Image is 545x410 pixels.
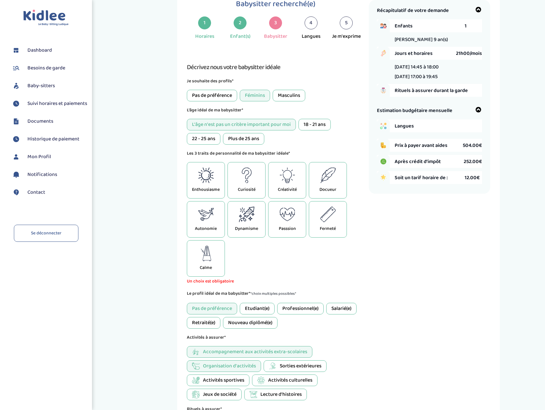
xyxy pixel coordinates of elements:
div: Enfant(s) [230,33,250,40]
span: Mon Profil [27,153,51,161]
p: L'âge idéal de ma babysitter* [187,107,364,114]
div: Langues [302,33,320,40]
img: boy_girl.png [377,19,390,32]
p: Calme [200,264,212,271]
span: Dashboard [27,46,52,54]
a: Besoins de garde [11,63,87,73]
span: Historique de paiement [27,135,79,143]
p: Curiosité [238,186,256,193]
div: Etudiant(e) [240,303,275,314]
img: contact.svg [11,188,21,197]
div: Professionnel(e) [277,303,324,314]
span: [PERSON_NAME] 9 an(s) [395,36,448,44]
span: Activités culturelles [268,376,312,384]
img: star.png [377,171,390,184]
img: logo.svg [23,10,69,26]
span: Jeux de société [203,391,237,398]
span: Un choix est obligatoire [187,278,364,285]
span: Lecture d'histoires [260,391,302,398]
div: Salarié(e) [326,303,357,314]
a: Documents [11,117,87,126]
img: hand_to_do_list.png [377,84,390,97]
div: Nouveau diplômé(e) [223,317,278,329]
div: Pas de préférence [187,90,237,101]
a: Mon Profil [11,152,87,162]
div: 22 - 25 ans [187,133,220,145]
p: Passsion [279,225,296,232]
span: Estimation budgétaire mensuelle [377,107,452,115]
span: Soit un tarif horaire de : [395,174,465,182]
a: Se déconnecter [14,225,78,242]
p: Fermeté [320,225,336,232]
div: 2 [234,16,247,29]
img: credit_impot.PNG [377,155,390,168]
div: Féminins [240,90,270,101]
span: Notifications [27,171,57,179]
img: besoin.svg [11,63,21,73]
span: Rituels à assurer durant la garde [395,87,482,95]
span: Organisation d'activités [203,362,256,370]
span: Après crédit d’impôt [395,158,464,166]
span: 12.00€ [465,174,480,182]
img: babysitters.svg [11,81,21,91]
a: Baby-sitters [11,81,87,91]
span: *choix multiples possibles* [250,291,296,297]
span: Activités sportives [203,376,244,384]
a: Dashboard [11,46,87,55]
p: Je souhaite des profils* [187,77,364,85]
span: Suivi horaires et paiements [27,100,87,108]
span: Documents [27,118,53,125]
div: Retraité(e) [187,317,220,329]
li: [DATE] 17:00 à 19:45 [395,73,439,81]
span: Contact [27,189,45,196]
span: Baby-sitters [27,82,55,90]
span: 252.00€ [464,158,482,166]
p: Les 3 traits de personnalité de ma babysitter idéale* [187,150,364,157]
div: Babysitter [264,33,287,40]
p: Autonomie [195,225,217,232]
li: [DATE] 14:45 à 18:00 [395,63,439,71]
a: Historique de paiement [11,134,87,144]
img: hand_clock.png [377,47,390,60]
div: Pas de préférence [187,303,237,314]
p: Enthousiasme [192,186,220,193]
span: Langues [395,122,465,130]
span: Récapitulatif de votre demande [377,6,449,15]
p: Créativité [278,186,297,193]
img: suivihoraire.svg [11,134,21,144]
img: coins.png [377,139,390,152]
div: Je m'exprime [332,33,361,40]
div: 3 [269,16,282,29]
img: suivihoraire.svg [11,99,21,108]
span: Enfants [395,22,465,30]
span: Accompagnement aux activités extra-scolaires [203,348,307,356]
span: Jours et horaires [395,49,456,57]
span: Besoins de garde [27,64,65,72]
p: Dynamisme [235,225,258,232]
p: Docueur [319,186,336,193]
div: Horaires [195,33,214,40]
div: L'âge n'est pas un critère important pour moi [187,119,296,130]
img: dashboard.svg [11,46,21,55]
h3: Décrivez nous votre babysitter idéale [187,62,364,72]
span: Prix à payer avant aides [395,141,463,149]
img: documents.svg [11,117,21,126]
div: Masculins [273,90,305,101]
span: 504.00€ [463,141,482,149]
span: 1 [465,22,467,30]
div: 1 [198,16,211,29]
img: activities.png [377,119,390,132]
div: 18 - 21 ans [298,119,331,130]
p: Le profil idéal de ma babysitter* [187,290,364,298]
img: notification.svg [11,170,21,179]
a: Contact [11,188,87,197]
a: Suivi horaires et paiements [11,99,87,108]
img: profil.svg [11,152,21,162]
div: Plus de 25 ans [223,133,264,145]
span: Sorties extérieures [280,362,321,370]
div: 5 [340,16,353,29]
a: Notifications [11,170,87,179]
div: 4 [305,16,318,29]
span: 21h00/mois [456,49,482,57]
p: Activités à assurer* [187,334,364,341]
